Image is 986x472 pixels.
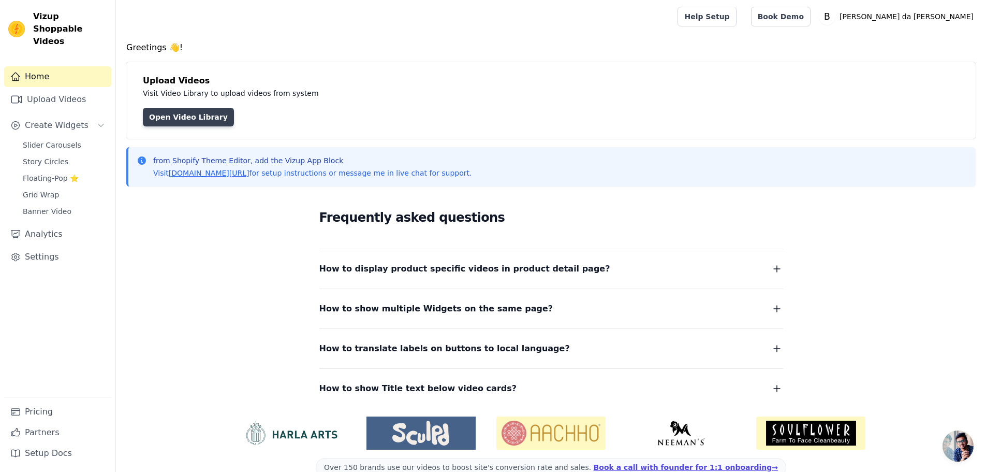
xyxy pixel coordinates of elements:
button: How to translate labels on buttons to local language? [319,341,783,356]
a: Partners [4,422,111,443]
a: Story Circles [17,154,111,169]
span: Slider Carousels [23,140,81,150]
h4: Upload Videos [143,75,959,87]
p: Visit Video Library to upload videos from system [143,87,607,99]
p: from Shopify Theme Editor, add the Vizup App Block [153,155,472,166]
img: Soulflower [756,417,865,450]
h4: Greetings 👋! [126,41,976,54]
a: Floating-Pop ⭐ [17,171,111,185]
a: Book a call with founder for 1:1 onboarding [594,463,778,471]
a: Setup Docs [4,443,111,464]
h2: Frequently asked questions [319,207,783,228]
span: Grid Wrap [23,190,59,200]
img: HarlaArts [237,421,346,446]
a: Open Video Library [143,108,234,126]
img: Aachho [496,417,606,450]
a: Bate-papo aberto [943,431,974,462]
button: Create Widgets [4,115,111,136]
p: [PERSON_NAME] da [PERSON_NAME] [835,7,978,26]
button: B [PERSON_NAME] da [PERSON_NAME] [819,7,978,26]
span: Floating-Pop ⭐ [23,173,79,183]
span: Create Widgets [25,119,89,132]
button: How to show Title text below video cards? [319,381,783,396]
a: Banner Video [17,204,111,219]
span: How to display product specific videos in product detail page? [319,262,610,276]
text: B [824,11,830,22]
span: Banner Video [23,206,71,217]
span: How to show multiple Widgets on the same page? [319,302,553,316]
a: Home [4,66,111,87]
button: How to display product specific videos in product detail page? [319,262,783,276]
span: Story Circles [23,156,68,167]
a: Slider Carousels [17,138,111,152]
a: Book Demo [751,7,811,26]
span: How to show Title text below video cards? [319,381,517,396]
span: Vizup Shoppable Videos [33,10,107,48]
a: Settings [4,247,111,267]
p: Visit for setup instructions or message me in live chat for support. [153,168,472,178]
img: Vizup [8,21,25,37]
a: [DOMAIN_NAME][URL] [169,169,249,177]
img: Sculpd US [366,421,476,446]
a: Upload Videos [4,89,111,110]
a: Help Setup [678,7,736,26]
img: Neeman's [626,421,735,446]
a: Pricing [4,402,111,422]
a: Analytics [4,224,111,245]
a: Grid Wrap [17,188,111,202]
span: How to translate labels on buttons to local language? [319,341,570,356]
button: How to show multiple Widgets on the same page? [319,302,783,316]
